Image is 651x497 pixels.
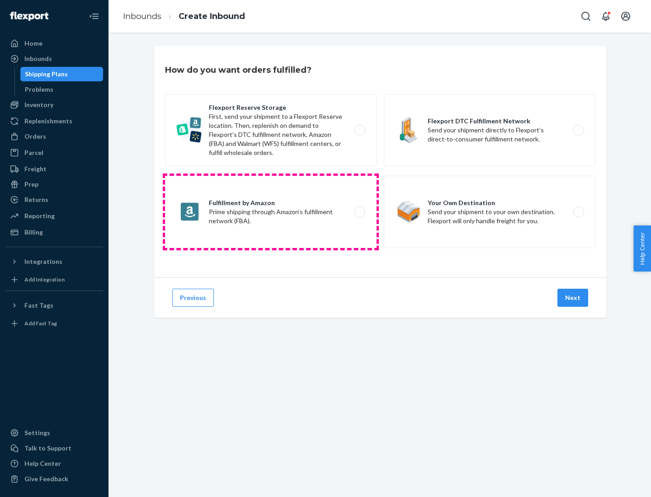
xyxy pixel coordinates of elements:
[24,257,62,266] div: Integrations
[24,39,42,48] div: Home
[5,52,103,66] a: Inbounds
[5,254,103,269] button: Integrations
[24,211,55,220] div: Reporting
[24,132,46,141] div: Orders
[24,228,43,237] div: Billing
[5,192,103,207] a: Returns
[5,177,103,192] a: Prep
[20,82,104,97] a: Problems
[20,67,104,81] a: Shipping Plans
[617,7,635,25] button: Open account menu
[5,162,103,176] a: Freight
[85,7,103,25] button: Close Navigation
[597,7,615,25] button: Open notifications
[24,428,50,437] div: Settings
[5,456,103,471] a: Help Center
[5,316,103,331] a: Add Fast Tag
[24,276,65,283] div: Add Integration
[5,272,103,287] a: Add Integration
[10,12,48,21] img: Flexport logo
[24,474,68,483] div: Give Feedback
[24,117,72,126] div: Replenishments
[116,3,252,30] ol: breadcrumbs
[5,209,103,223] a: Reporting
[5,36,103,51] a: Home
[5,298,103,313] button: Fast Tags
[557,289,588,307] button: Next
[25,70,68,79] div: Shipping Plans
[577,7,595,25] button: Open Search Box
[24,459,61,468] div: Help Center
[5,441,103,455] a: Talk to Support
[24,444,71,453] div: Talk to Support
[5,129,103,144] a: Orders
[165,64,311,76] h3: How do you want orders fulfilled?
[5,426,103,440] a: Settings
[5,472,103,486] button: Give Feedback
[24,180,38,189] div: Prep
[24,100,53,109] div: Inventory
[24,301,53,310] div: Fast Tags
[24,164,47,173] div: Freight
[5,114,103,128] a: Replenishments
[5,225,103,239] a: Billing
[24,148,43,157] div: Parcel
[5,145,103,160] a: Parcel
[24,54,52,63] div: Inbounds
[179,11,245,21] a: Create Inbound
[633,225,651,272] button: Help Center
[123,11,161,21] a: Inbounds
[25,85,53,94] div: Problems
[24,195,48,204] div: Returns
[24,319,57,327] div: Add Fast Tag
[5,98,103,112] a: Inventory
[172,289,214,307] button: Previous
